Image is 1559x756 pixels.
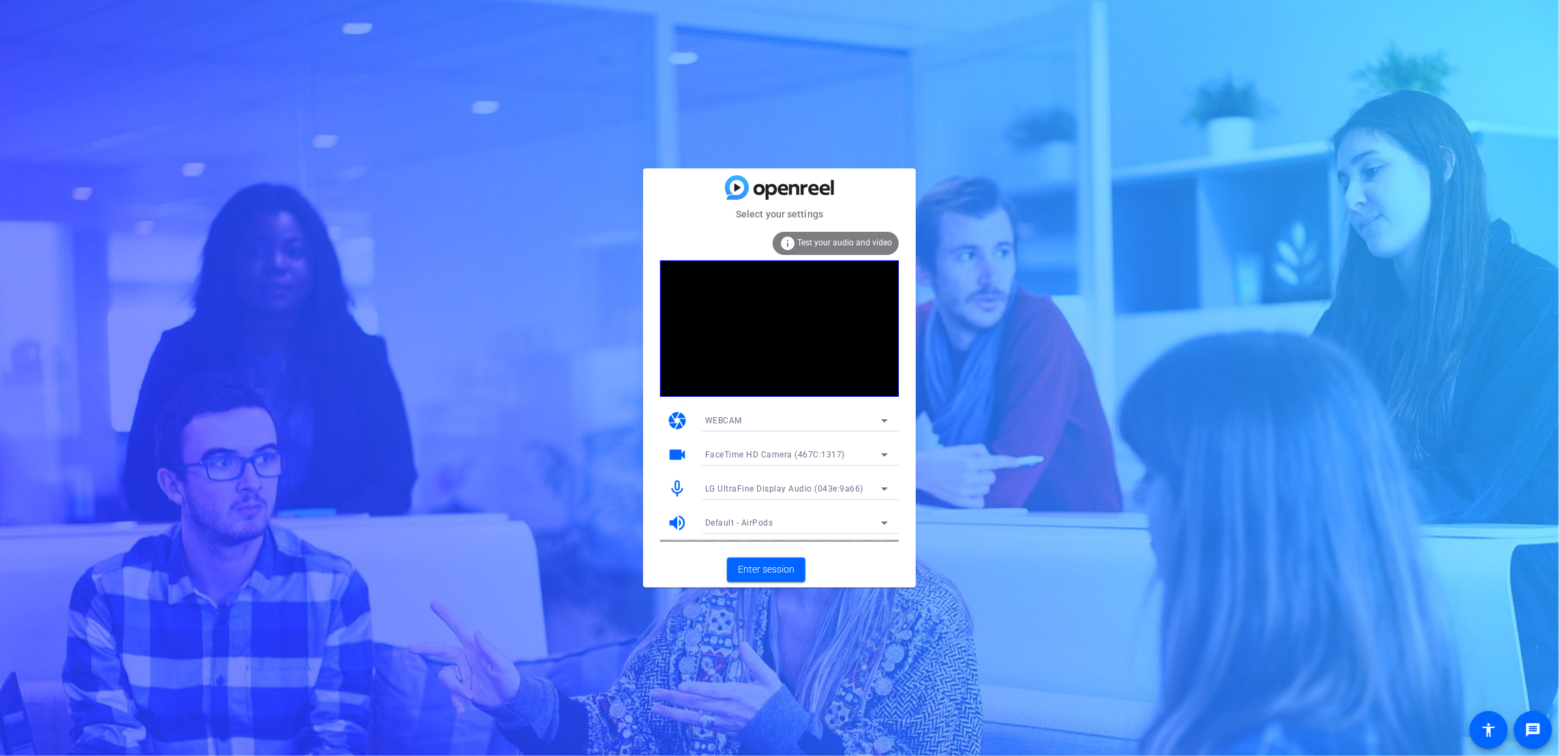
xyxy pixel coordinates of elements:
[779,235,796,252] mat-icon: info
[667,444,687,465] mat-icon: videocam
[705,416,742,425] span: WEBCAM
[667,410,687,431] mat-icon: camera
[1481,722,1497,738] mat-icon: accessibility
[705,484,863,494] span: LG UltraFine Display Audio (043e:9a66)
[725,175,834,199] img: blue-gradient.svg
[643,207,916,222] mat-card-subtitle: Select your settings
[667,513,687,533] mat-icon: volume_up
[705,450,845,459] span: FaceTime HD Camera (467C:1317)
[705,518,773,528] span: Default - AirPods
[738,562,795,577] span: Enter session
[797,238,892,247] span: Test your audio and video
[667,479,687,499] mat-icon: mic_none
[1525,722,1541,738] mat-icon: message
[727,558,805,582] button: Enter session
